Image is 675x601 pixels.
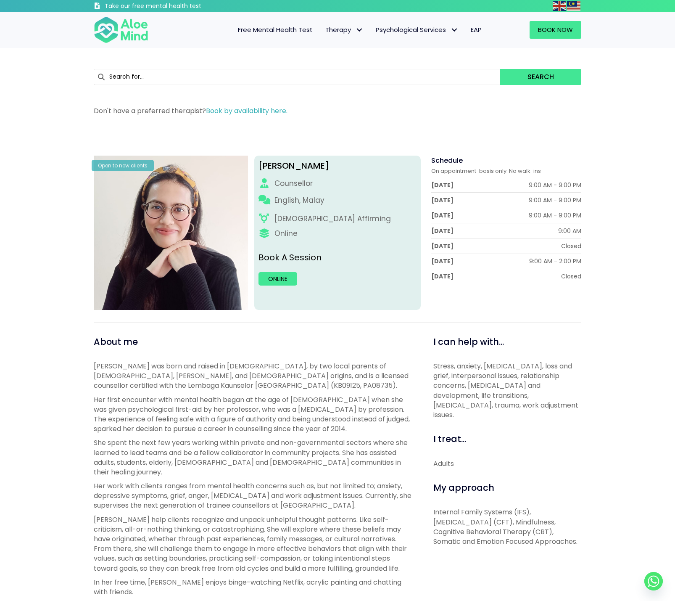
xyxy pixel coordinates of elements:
[558,227,581,235] div: 9:00 AM
[529,196,581,204] div: 9:00 AM - 9:00 PM
[431,196,454,204] div: [DATE]
[94,395,414,434] p: Her first encounter with mental health began at the age of [DEMOGRAPHIC_DATA] when she was given ...
[500,69,581,85] button: Search
[431,257,454,265] div: [DATE]
[94,515,414,573] p: [PERSON_NAME] help clients recognize and unpack unhelpful thought patterns. Like self-criticism, ...
[567,1,580,11] img: ms
[274,214,391,224] div: [DEMOGRAPHIC_DATA] Affirming
[431,181,454,189] div: [DATE]
[433,507,581,546] p: Internal Family Systems (IFS), [MEDICAL_DATA] (CFT), Mindfulness, Cognitive Behavioral Therapy (C...
[258,272,297,286] a: Online
[561,242,581,250] div: Closed
[433,482,494,494] span: My approach
[529,257,581,265] div: 9:00 AM - 2:00 PM
[433,459,581,469] div: Adults
[471,25,482,34] span: EAP
[431,272,454,281] div: [DATE]
[105,2,246,11] h3: Take our free mental health test
[464,21,488,39] a: EAP
[353,24,365,36] span: Therapy: submenu
[431,227,454,235] div: [DATE]
[94,106,581,116] p: Don't have a preferred therapist?
[94,336,138,348] span: About me
[325,25,363,34] span: Therapy
[94,156,248,310] img: Therapist Photo Update
[92,160,154,171] div: Open to new clients
[431,156,463,165] span: Schedule
[431,167,541,175] span: On appointment-basis only. No walk-ins
[232,21,319,39] a: Free Mental Health Test
[369,21,464,39] a: Psychological ServicesPsychological Services: submenu
[553,1,566,11] img: en
[530,21,581,39] a: Book Now
[431,242,454,250] div: [DATE]
[431,211,454,220] div: [DATE]
[238,25,313,34] span: Free Mental Health Test
[94,2,246,12] a: Take our free mental health test
[448,24,460,36] span: Psychological Services: submenu
[94,481,414,511] p: Her work with clients ranges from mental health concerns such as, but not limited to; anxiety, de...
[258,160,417,172] div: [PERSON_NAME]
[553,1,567,11] a: English
[94,438,414,477] p: She spent the next few years working within private and non-governmental sectors where she learne...
[94,16,148,44] img: Aloe mind Logo
[274,195,324,206] p: English, Malay
[529,211,581,220] div: 9:00 AM - 9:00 PM
[94,69,500,85] input: Search for...
[159,21,488,39] nav: Menu
[206,106,287,116] a: Book by availability here.
[94,361,414,391] p: [PERSON_NAME] was born and raised in [DEMOGRAPHIC_DATA], by two local parents of [DEMOGRAPHIC_DAT...
[319,21,369,39] a: TherapyTherapy: submenu
[376,25,458,34] span: Psychological Services
[274,178,313,189] div: Counsellor
[258,252,417,264] p: Book A Session
[538,25,573,34] span: Book Now
[274,228,298,239] div: Online
[529,181,581,189] div: 9:00 AM - 9:00 PM
[561,272,581,281] div: Closed
[433,433,466,445] span: I treat...
[94,577,414,597] p: In her free time, [PERSON_NAME] enjoys binge-watching Netflix, acrylic painting and chatting with...
[433,361,581,420] p: Stress, anxiety, [MEDICAL_DATA], loss and grief, interpersonal issues, relationship concerns, [ME...
[644,572,663,590] a: Whatsapp
[433,336,504,348] span: I can help with...
[567,1,581,11] a: Malay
